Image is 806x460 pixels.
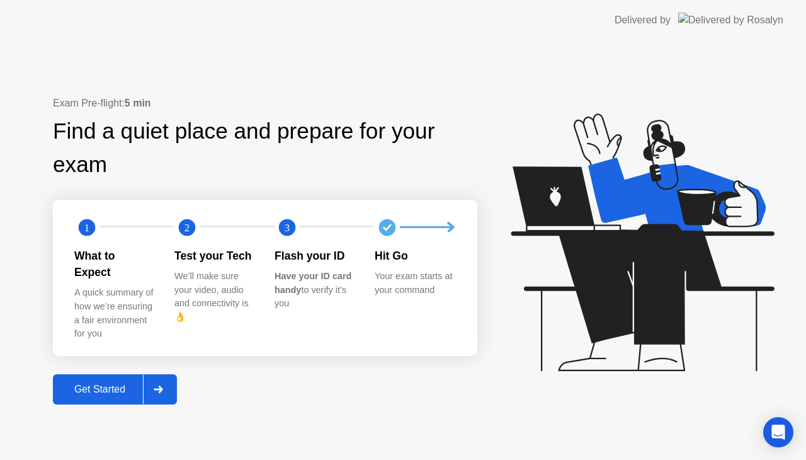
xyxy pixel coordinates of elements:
text: 3 [285,221,290,233]
button: Get Started [53,374,177,405]
div: What to Expect [74,248,154,281]
b: 5 min [125,98,151,108]
div: Your exam starts at your command [375,270,455,297]
div: Test your Tech [174,248,254,264]
div: Delivered by [615,13,671,28]
div: Flash your ID [275,248,355,264]
div: Hit Go [375,248,455,264]
div: A quick summary of how we’re ensuring a fair environment for you [74,286,154,340]
b: Have your ID card handy [275,271,351,295]
div: to verify it’s you [275,270,355,311]
img: Delivered by Rosalyn [678,13,783,27]
div: Exam Pre-flight: [53,96,477,111]
text: 2 [184,221,190,233]
div: Open Intercom Messenger [763,417,793,447]
div: Get Started [57,384,143,395]
div: We’ll make sure your video, audio and connectivity is 👌 [174,270,254,324]
div: Find a quiet place and prepare for your exam [53,115,477,181]
text: 1 [84,221,89,233]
